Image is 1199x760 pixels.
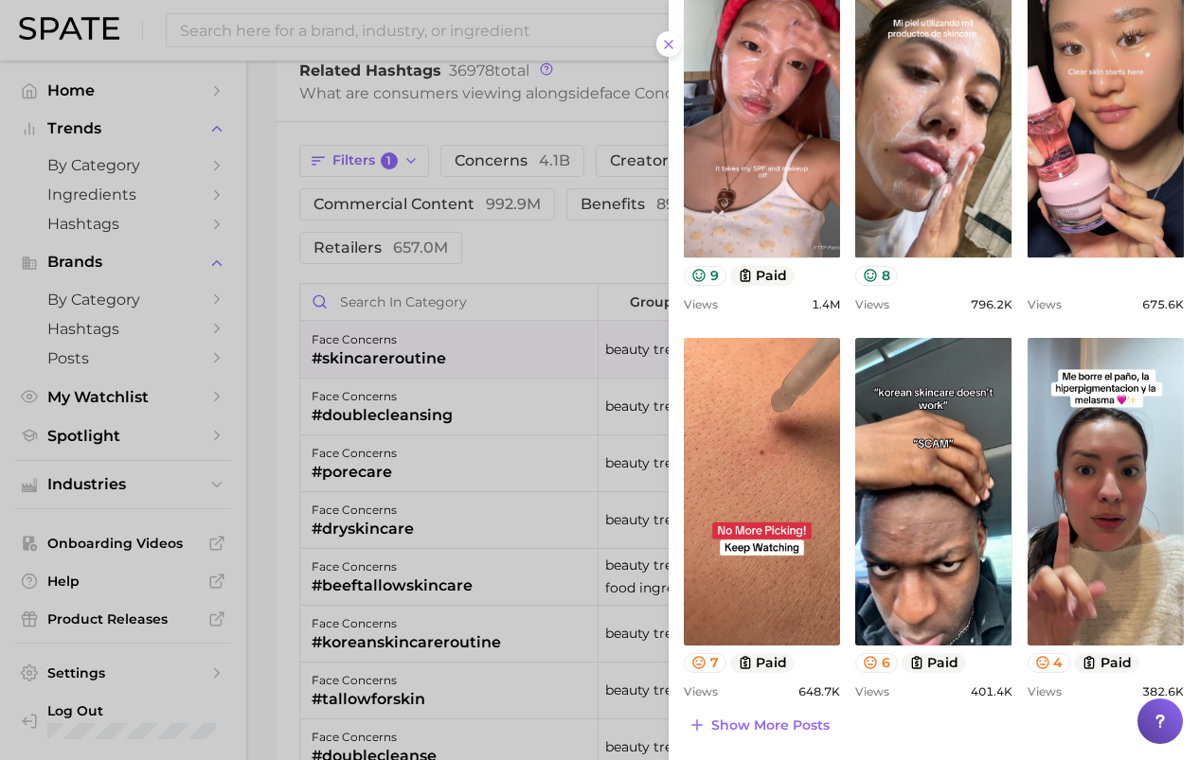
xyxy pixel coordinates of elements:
[855,297,889,311] span: Views
[730,266,796,286] button: paid
[902,653,967,673] button: paid
[1028,297,1062,311] span: Views
[855,684,889,698] span: Views
[1028,653,1071,673] button: 4
[798,684,840,698] span: 648.7k
[730,653,796,673] button: paid
[1142,297,1184,311] span: 675.6k
[1074,653,1139,673] button: paid
[684,712,834,738] button: Show more posts
[684,297,718,311] span: Views
[971,684,1012,698] span: 401.4k
[1028,684,1062,698] span: Views
[684,653,726,673] button: 7
[684,684,718,698] span: Views
[812,297,840,311] span: 1.4m
[971,297,1012,311] span: 796.2k
[855,653,898,673] button: 6
[711,717,830,733] span: Show more posts
[1142,684,1184,698] span: 382.6k
[855,266,898,286] button: 8
[684,266,726,286] button: 9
